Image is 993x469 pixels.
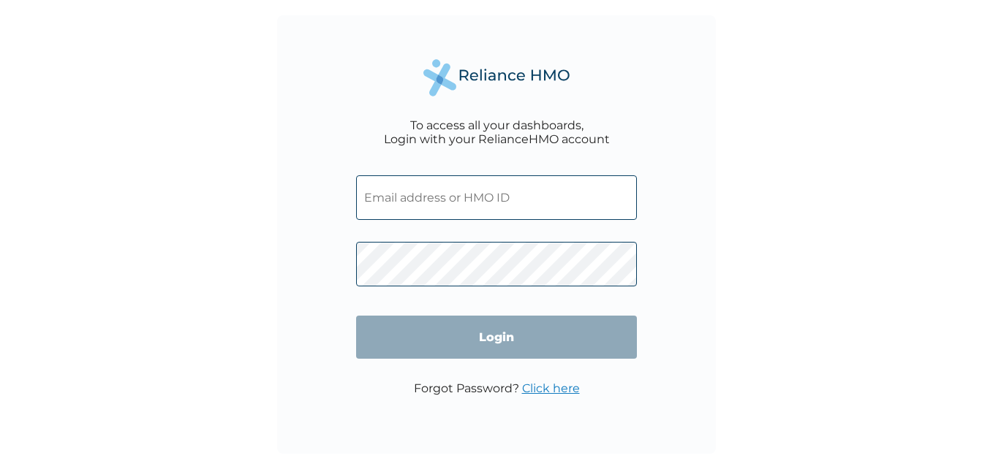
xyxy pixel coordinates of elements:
[356,175,637,220] input: Email address or HMO ID
[356,316,637,359] input: Login
[423,59,570,96] img: Reliance Health's Logo
[384,118,610,146] div: To access all your dashboards, Login with your RelianceHMO account
[522,381,580,395] a: Click here
[414,381,580,395] p: Forgot Password?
